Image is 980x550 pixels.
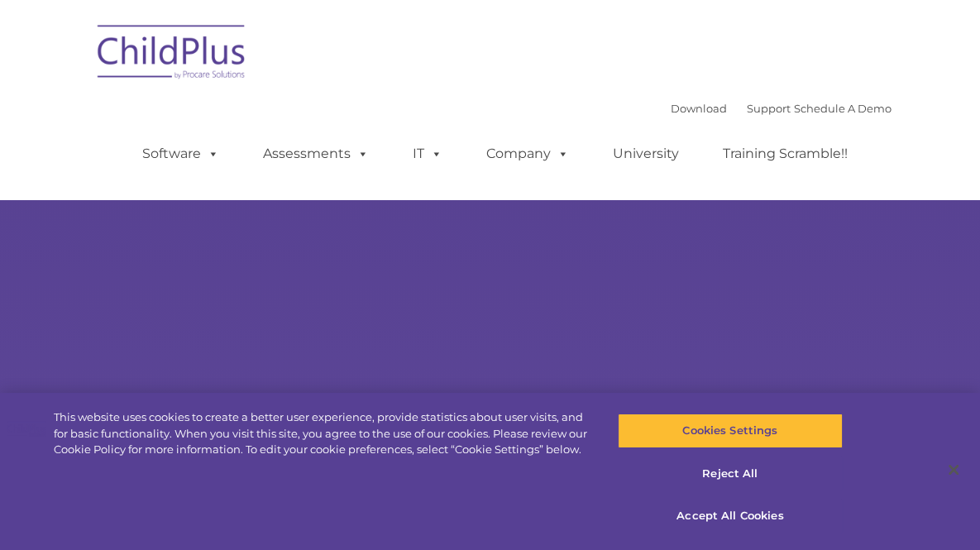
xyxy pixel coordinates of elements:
[618,499,844,533] button: Accept All Cookies
[935,452,972,488] button: Close
[747,102,791,115] a: Support
[596,137,696,170] a: University
[618,457,844,491] button: Reject All
[618,414,844,448] button: Cookies Settings
[89,13,255,96] img: ChildPlus by Procare Solutions
[54,409,588,458] div: This website uses cookies to create a better user experience, provide statistics about user visit...
[706,137,864,170] a: Training Scramble!!
[126,137,236,170] a: Software
[396,137,459,170] a: IT
[470,137,586,170] a: Company
[794,102,892,115] a: Schedule A Demo
[671,102,892,115] font: |
[671,102,727,115] a: Download
[246,137,385,170] a: Assessments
